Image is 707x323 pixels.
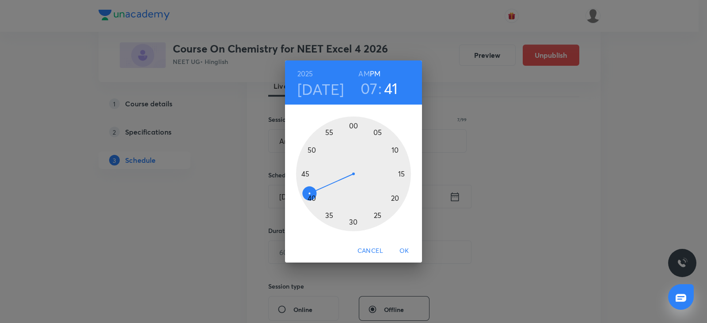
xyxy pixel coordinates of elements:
button: [DATE] [297,80,344,98]
button: Cancel [354,243,387,259]
button: 2025 [297,68,313,80]
button: AM [358,68,369,80]
button: OK [390,243,418,259]
button: 07 [361,79,378,98]
span: OK [394,245,415,256]
h3: : [378,79,382,98]
button: PM [370,68,380,80]
span: Cancel [357,245,383,256]
button: 41 [384,79,398,98]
